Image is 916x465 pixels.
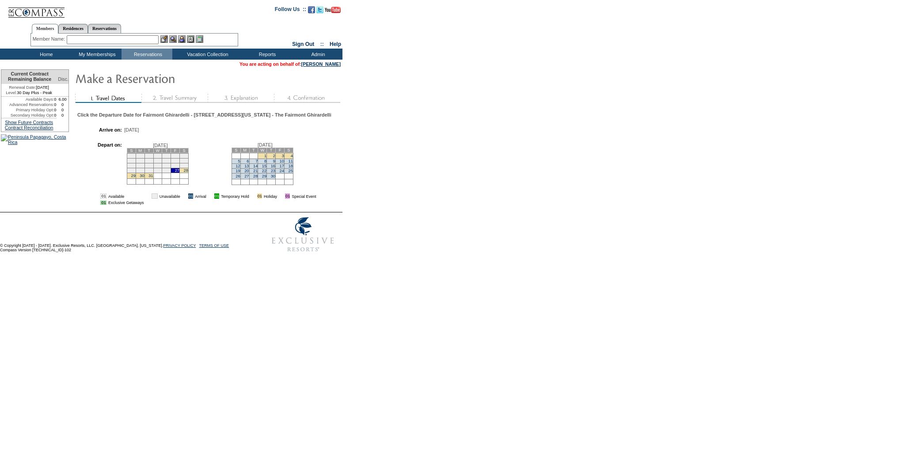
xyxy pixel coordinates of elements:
img: Impersonate [178,35,186,43]
td: Current Contract Remaining Balance [1,70,57,84]
td: Arrive on: [82,127,122,132]
span: You are acting on behalf of: [239,61,341,67]
span: Level: [6,90,17,95]
a: 30 [271,174,275,178]
img: Make Reservation [75,69,252,87]
a: 17 [280,164,284,168]
td: 11 [153,158,162,163]
a: 21 [253,169,258,173]
td: 14 [180,158,189,163]
img: Become our fan on Facebook [308,6,315,13]
a: 14 [253,164,258,168]
td: Temporary Hold [221,193,249,199]
td: 19 [162,163,171,168]
a: 26 [236,174,240,178]
a: 27 [244,174,249,178]
a: 19 [236,169,240,173]
img: Subscribe to our YouTube Channel [325,7,341,13]
td: 01 [257,193,262,199]
a: 1 [264,154,266,158]
td: S [284,147,293,152]
td: 30 Day Plus - Peak [1,90,57,97]
td: 01 [100,200,106,205]
td: W [153,148,162,153]
td: 0 [54,107,57,113]
a: [PERSON_NAME] [301,61,341,67]
img: i.gif [182,194,186,198]
a: Contract Reconciliation [5,125,53,130]
td: Vacation Collection [172,49,241,60]
td: S [127,148,136,153]
td: 0 [57,107,68,113]
img: b_calculator.gif [196,35,203,43]
td: 01 [100,193,106,199]
td: 10 [144,158,153,163]
a: 3 [282,154,284,158]
td: T [267,147,276,152]
td: M [136,148,144,153]
td: 3 [144,153,153,158]
span: [DATE] [153,143,168,148]
td: Follow Us :: [275,5,306,16]
img: step2_state1.gif [141,94,208,103]
td: Admin [292,49,342,60]
td: T [249,147,258,152]
td: 0 [54,102,57,107]
td: S [180,148,189,153]
td: My Memberships [71,49,122,60]
td: 6 [171,153,180,158]
td: 0 [57,113,68,118]
a: 11 [288,159,293,163]
a: Reservations [88,24,121,33]
a: TERMS OF USE [199,243,229,248]
img: step4_state1.gif [274,94,340,103]
td: F [276,147,285,152]
img: Peninsula Papagayo, Costa Rica [1,134,69,145]
td: Depart on: [82,142,122,187]
td: 0 [54,97,57,102]
a: Follow us on Twitter [316,9,323,14]
td: 8 [127,158,136,163]
td: 6.00 [57,97,68,102]
td: 23 [136,168,144,173]
td: S [232,147,240,152]
td: 5 [162,153,171,158]
td: Home [20,49,71,60]
img: i.gif [279,194,283,198]
a: 7 [255,159,258,163]
img: i.gif [251,194,255,198]
td: 01 [285,193,290,199]
td: Reservations [122,49,172,60]
a: Residences [58,24,88,33]
a: 22 [262,169,266,173]
td: 25 [153,168,162,173]
a: Subscribe to our YouTube Channel [325,9,341,14]
a: PRIVACY POLICY [163,243,196,248]
td: W [258,147,267,152]
td: 16 [136,163,144,168]
img: Follow us on Twitter [316,6,323,13]
td: Holiday [264,193,277,199]
div: Member Name: [33,35,67,43]
a: 10 [280,159,284,163]
div: Click the Departure Date for Fairmont Ghirardelli - [STREET_ADDRESS][US_STATE] - The Fairmont Ghi... [77,112,331,117]
a: 2 [273,154,275,158]
td: 0 [54,113,57,118]
td: Secondary Holiday Opt: [1,113,54,118]
a: 4 [291,154,293,158]
td: Available Days: [1,97,54,102]
span: [DATE] [258,142,273,147]
td: 01 [214,193,219,199]
span: [DATE] [124,127,139,132]
td: 18 [153,163,162,168]
a: 13 [244,164,249,168]
img: Exclusive Resorts [263,212,342,257]
td: Unavailable [160,193,180,199]
td: 9 [136,158,144,163]
a: Become our fan on Facebook [308,9,315,14]
td: 01 [188,193,193,199]
img: View [169,35,177,43]
img: step1_state2.gif [75,94,141,103]
td: 26 [162,168,171,173]
a: 9 [273,159,275,163]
